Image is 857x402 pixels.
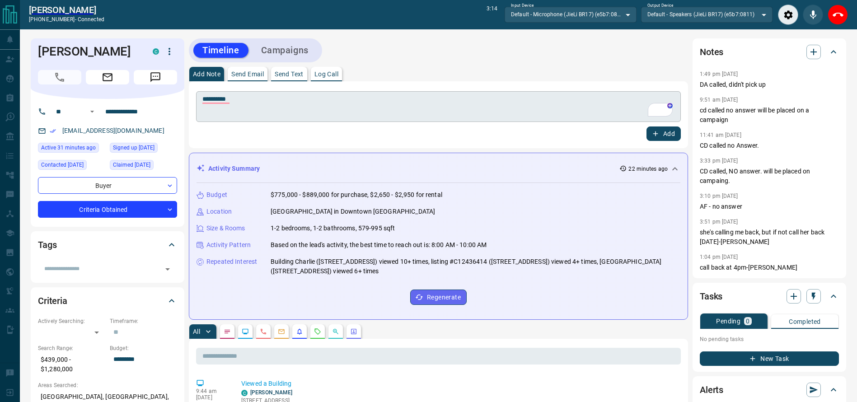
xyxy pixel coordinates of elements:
[260,328,267,335] svg: Calls
[208,164,260,173] p: Activity Summary
[87,106,98,117] button: Open
[700,45,723,59] h2: Notes
[134,70,177,84] span: Message
[110,317,177,325] p: Timeframe:
[29,5,104,15] a: [PERSON_NAME]
[646,126,681,141] button: Add
[193,328,200,335] p: All
[38,201,177,218] div: Criteria Obtained
[50,128,56,134] svg: Email Verified
[113,143,155,152] span: Signed up [DATE]
[314,328,321,335] svg: Requests
[641,7,773,22] div: Default - Speakers (JieLi BR17) (e5b7:0811)
[275,71,304,77] p: Send Text
[700,383,723,397] h2: Alerts
[271,257,680,276] p: Building Charlie ([STREET_ADDRESS]) viewed 10+ times, listing #C12436414 ([STREET_ADDRESS]) viewe...
[700,193,738,199] p: 3:10 pm [DATE]
[647,3,673,9] label: Output Device
[789,318,821,325] p: Completed
[250,389,292,396] a: [PERSON_NAME]
[700,332,839,346] p: No pending tasks
[700,41,839,63] div: Notes
[803,5,823,25] div: Mute
[38,290,177,312] div: Criteria
[241,379,677,388] p: Viewed a Building
[700,351,839,366] button: New Task
[153,48,159,55] div: condos.ca
[700,132,741,138] p: 11:41 am [DATE]
[271,240,487,250] p: Based on the lead's activity, the best time to reach out is: 8:00 AM - 10:00 AM
[700,97,738,103] p: 9:51 am [DATE]
[700,263,839,272] p: call back at 4pm-[PERSON_NAME]
[41,160,84,169] span: Contacted [DATE]
[38,294,67,308] h2: Criteria
[252,43,318,58] button: Campaigns
[38,238,56,252] h2: Tags
[271,224,395,233] p: 1-2 bedrooms, 1-2 bathrooms, 579-995 sqft
[193,43,248,58] button: Timeline
[38,70,81,84] span: Call
[113,160,150,169] span: Claimed [DATE]
[206,190,227,200] p: Budget
[271,207,435,216] p: [GEOGRAPHIC_DATA] in Downtown [GEOGRAPHIC_DATA]
[700,254,738,260] p: 1:04 pm [DATE]
[206,207,232,216] p: Location
[231,71,264,77] p: Send Email
[161,263,174,276] button: Open
[241,390,248,396] div: condos.ca
[224,328,231,335] svg: Notes
[410,290,467,305] button: Regenerate
[700,289,722,304] h2: Tasks
[778,5,798,25] div: Audio Settings
[716,318,740,324] p: Pending
[29,15,104,23] p: [PHONE_NUMBER] -
[700,379,839,401] div: Alerts
[206,240,251,250] p: Activity Pattern
[700,71,738,77] p: 1:49 pm [DATE]
[700,167,839,186] p: CD called, NO answer. will be placed on campaing.
[62,127,164,134] a: [EMAIL_ADDRESS][DOMAIN_NAME]
[628,165,668,173] p: 22 minutes ago
[196,394,228,401] p: [DATE]
[700,202,839,211] p: AF - no answer
[38,177,177,194] div: Buyer
[38,344,105,352] p: Search Range:
[271,190,442,200] p: $775,000 - $889,000 for purchase, $2,650 - $2,950 for rental
[197,160,680,177] div: Activity Summary22 minutes ago
[38,381,177,389] p: Areas Searched:
[196,388,228,394] p: 9:44 am
[700,228,839,247] p: she's calling me back, but if not call her back [DATE]-[PERSON_NAME]
[700,141,839,150] p: CD called no Answer.
[110,160,177,173] div: Fri Feb 11 2022
[206,257,257,266] p: Repeated Interest
[38,143,105,155] div: Tue Oct 14 2025
[110,143,177,155] div: Sat Jul 02 2016
[78,16,104,23] span: connected
[350,328,357,335] svg: Agent Actions
[700,285,839,307] div: Tasks
[278,328,285,335] svg: Emails
[38,317,105,325] p: Actively Searching:
[746,318,749,324] p: 0
[38,160,105,173] div: Thu Oct 09 2025
[505,7,636,22] div: Default - Microphone (JieLi BR17) (e5b7:0811)
[110,344,177,352] p: Budget:
[38,352,105,377] p: $439,000 - $1,280,000
[38,44,139,59] h1: [PERSON_NAME]
[41,143,96,152] span: Active 31 minutes ago
[242,328,249,335] svg: Lead Browsing Activity
[700,219,738,225] p: 3:51 pm [DATE]
[296,328,303,335] svg: Listing Alerts
[700,158,738,164] p: 3:33 pm [DATE]
[700,80,839,89] p: DA called, didn't pick up
[202,95,674,118] textarea: To enrich screen reader interactions, please activate Accessibility in Grammarly extension settings
[700,106,839,125] p: cd called no answer will be placed on a campaign
[206,224,245,233] p: Size & Rooms
[828,5,848,25] div: End Call
[193,71,220,77] p: Add Note
[86,70,129,84] span: Email
[332,328,339,335] svg: Opportunities
[38,234,177,256] div: Tags
[487,5,497,25] p: 3:14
